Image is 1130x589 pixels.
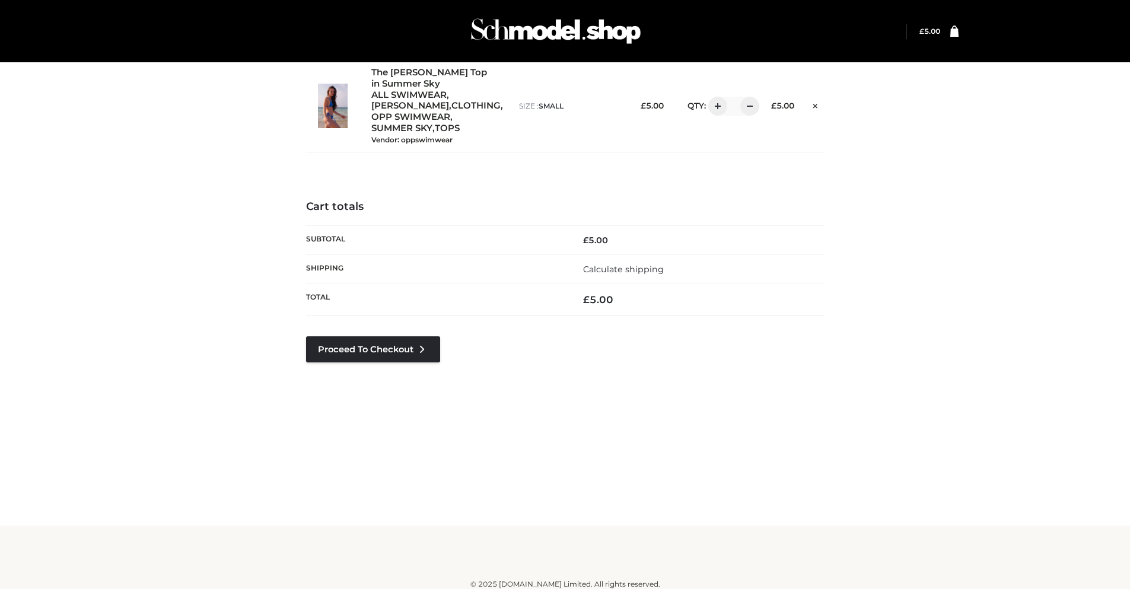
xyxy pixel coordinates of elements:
div: QTY: [676,97,751,116]
span: £ [771,101,776,110]
span: £ [583,235,588,246]
a: [PERSON_NAME] [371,100,449,112]
a: SUMMER SKY [371,123,432,134]
a: £5.00 [919,27,940,36]
a: The [PERSON_NAME] Top in Summer Sky [371,67,494,90]
bdi: 5.00 [771,101,794,110]
span: £ [641,101,646,110]
th: Total [306,284,565,316]
a: Calculate shipping [583,264,664,275]
th: Subtotal [306,225,565,254]
img: Schmodel Admin 964 [467,8,645,55]
small: Vendor: oppswimwear [371,135,453,144]
span: SMALL [539,101,564,110]
a: Remove this item [806,97,824,112]
div: , , , , , [371,67,507,145]
bdi: 5.00 [583,294,613,305]
span: £ [919,27,924,36]
th: Shipping [306,255,565,284]
bdi: 5.00 [919,27,940,36]
p: size : [519,101,620,112]
a: CLOTHING [451,100,501,112]
h4: Cart totals [306,200,825,214]
bdi: 5.00 [583,235,608,246]
a: ALL SWIMWEAR [371,90,447,101]
a: OPP SWIMWEAR [371,112,450,123]
a: TOPS [435,123,460,134]
a: Proceed to Checkout [306,336,440,362]
span: £ [583,294,590,305]
bdi: 5.00 [641,101,664,110]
